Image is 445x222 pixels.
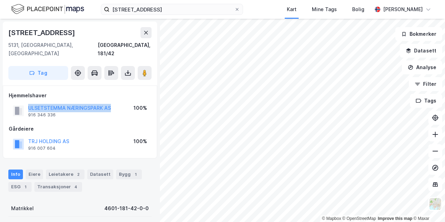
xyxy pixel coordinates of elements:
[22,183,29,190] div: 1
[26,170,43,179] div: Eiere
[110,4,234,15] input: Søk på adresse, matrikkel, gårdeiere, leietakere eller personer
[322,216,341,221] a: Mapbox
[72,183,79,190] div: 4
[8,182,32,192] div: ESG
[11,3,84,15] img: logo.f888ab2527a4732fd821a326f86c7f29.svg
[28,112,56,118] div: 916 346 336
[410,189,445,222] iframe: Chat Widget
[98,41,152,58] div: [GEOGRAPHIC_DATA], 181/42
[8,66,68,80] button: Tag
[34,182,82,192] div: Transaksjoner
[46,170,84,179] div: Leietakere
[8,41,98,58] div: 5131, [GEOGRAPHIC_DATA], [GEOGRAPHIC_DATA]
[410,94,442,108] button: Tags
[104,204,149,213] div: 4601-181-42-0-0
[378,216,412,221] a: Improve this map
[409,77,442,91] button: Filter
[352,5,364,14] div: Bolig
[8,170,23,179] div: Info
[133,104,147,112] div: 100%
[402,60,442,74] button: Analyse
[9,125,151,133] div: Gårdeiere
[410,189,445,222] div: Kontrollprogram for chat
[342,216,376,221] a: OpenStreetMap
[395,27,442,41] button: Bokmerker
[8,27,76,38] div: [STREET_ADDRESS]
[400,44,442,58] button: Datasett
[28,146,56,151] div: 916 007 604
[133,137,147,146] div: 100%
[132,171,139,178] div: 1
[287,5,297,14] div: Kart
[116,170,142,179] div: Bygg
[383,5,423,14] div: [PERSON_NAME]
[11,204,34,213] div: Matrikkel
[87,170,113,179] div: Datasett
[9,91,151,100] div: Hjemmelshaver
[312,5,337,14] div: Mine Tags
[75,171,82,178] div: 2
